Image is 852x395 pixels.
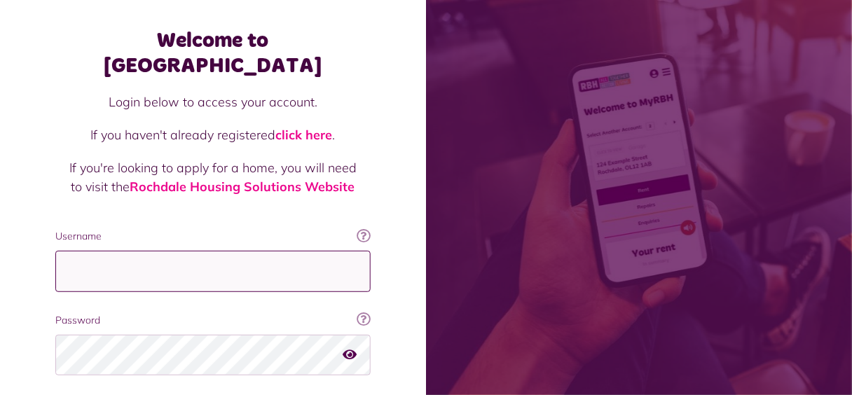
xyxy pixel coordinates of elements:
[69,125,357,144] p: If you haven't already registered .
[69,92,357,111] p: Login below to access your account.
[55,313,371,328] label: Password
[276,127,333,143] a: click here
[55,229,371,244] label: Username
[69,158,357,196] p: If you're looking to apply for a home, you will need to visit the
[130,179,355,195] a: Rochdale Housing Solutions Website
[55,28,371,78] h1: Welcome to [GEOGRAPHIC_DATA]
